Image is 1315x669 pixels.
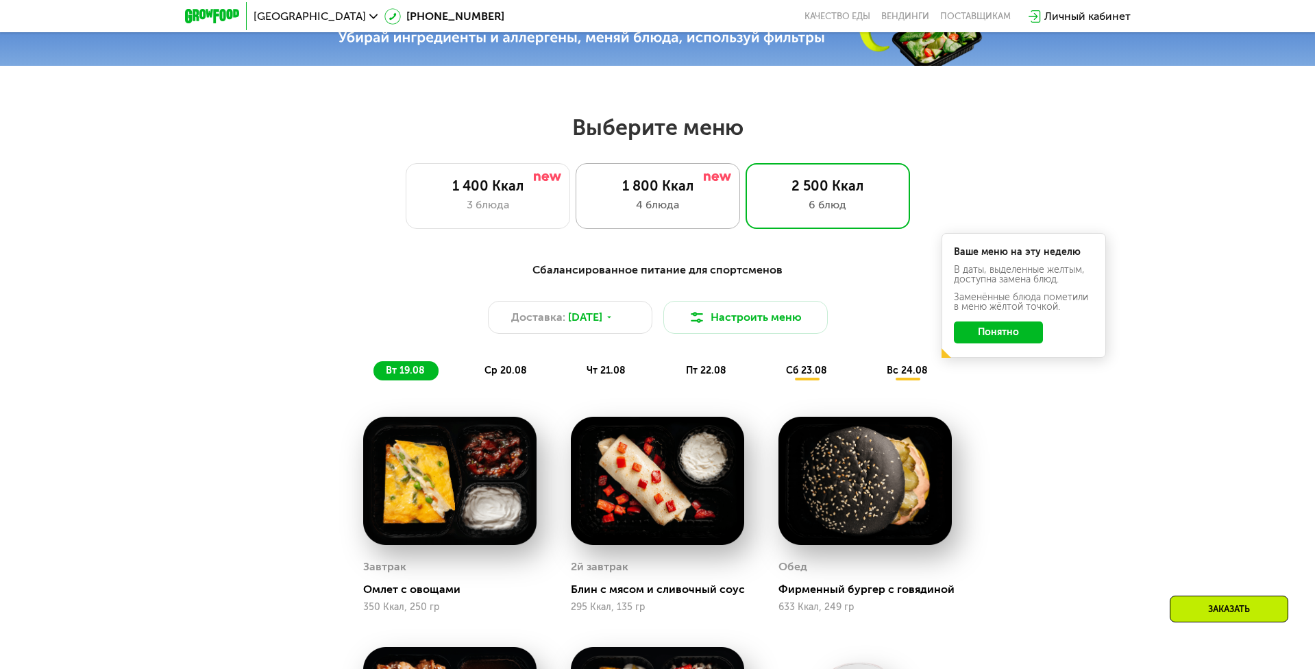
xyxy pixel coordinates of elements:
div: Фирменный бургер с говядиной [778,583,963,596]
div: Ваше меню на эту неделю [954,247,1094,257]
span: вт 19.08 [386,365,425,376]
div: Заменённые блюда пометили в меню жёлтой точкой. [954,293,1094,312]
span: Доставка: [511,309,565,326]
div: 1 800 Ккал [590,178,726,194]
span: вс 24.08 [887,365,928,376]
span: ср 20.08 [484,365,527,376]
span: [DATE] [568,309,602,326]
div: поставщикам [940,11,1011,22]
span: сб 23.08 [786,365,827,376]
span: чт 21.08 [587,365,626,376]
div: Заказать [1170,596,1288,622]
div: Омлет с овощами [363,583,548,596]
div: 2 500 Ккал [760,178,896,194]
div: Завтрак [363,557,406,577]
div: 4 блюда [590,197,726,213]
a: [PHONE_NUMBER] [384,8,504,25]
button: Понятно [954,321,1043,343]
div: Блин с мясом и сливочный соус [571,583,755,596]
div: В даты, выделенные желтым, доступна замена блюд. [954,265,1094,284]
a: Вендинги [881,11,929,22]
div: 6 блюд [760,197,896,213]
div: 350 Ккал, 250 гр [363,602,537,613]
div: 3 блюда [420,197,556,213]
div: Обед [778,557,807,577]
h2: Выберите меню [44,114,1271,141]
button: Настроить меню [663,301,828,334]
span: пт 22.08 [686,365,726,376]
span: [GEOGRAPHIC_DATA] [254,11,366,22]
div: Личный кабинет [1044,8,1131,25]
a: Качество еды [804,11,870,22]
div: 1 400 Ккал [420,178,556,194]
div: 295 Ккал, 135 гр [571,602,744,613]
div: 2й завтрак [571,557,628,577]
div: Сбалансированное питание для спортсменов [252,262,1064,279]
div: 633 Ккал, 249 гр [778,602,952,613]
